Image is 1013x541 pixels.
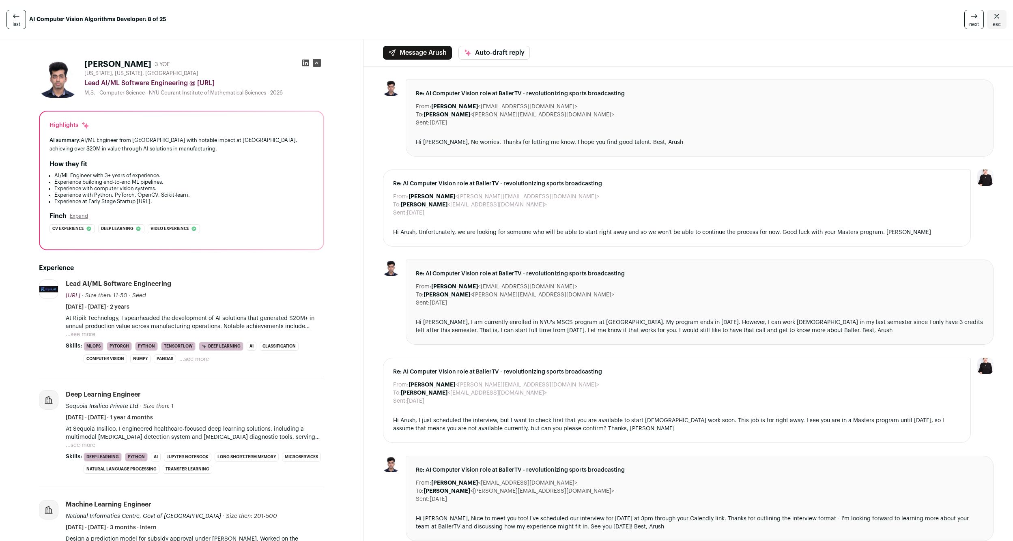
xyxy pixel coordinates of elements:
img: c82f92d39da61e5e059023268a70ed3d4948062993b9982e370e58aea271783c.jpg [39,286,58,292]
span: Skills: [66,342,82,350]
span: Deep learning [101,225,133,233]
dd: <[EMAIL_ADDRESS][DOMAIN_NAME]> [431,479,577,487]
b: [PERSON_NAME] [424,488,470,494]
dt: To: [416,487,424,495]
span: [URL] [66,293,80,298]
img: company-logo-placeholder-414d4e2ec0e2ddebbe968bf319fdfe5acfe0c9b87f798d344e800bc9a89632a0.png [39,391,58,409]
span: Re: AI Computer Vision role at BallerTV - revolutionizing sports broadcasting [416,466,983,474]
li: Python [135,342,158,351]
li: PyTorch [107,342,132,351]
dd: [DATE] [430,299,447,307]
span: next [969,21,979,28]
dd: [DATE] [407,397,424,405]
b: [PERSON_NAME] [424,292,470,298]
span: Re: AI Computer Vision role at BallerTV - revolutionizing sports broadcasting [416,270,983,278]
h2: Experience [39,263,324,273]
li: NumPy [130,354,151,363]
span: · Size then: 1 [140,404,174,409]
button: ...see more [66,441,95,449]
div: 3 YOE [155,60,170,69]
dt: To: [393,389,401,397]
dt: Sent: [393,209,407,217]
a: next [964,10,984,29]
span: Skills: [66,453,82,461]
li: Deep Learning [199,342,243,351]
img: 510e67924fec879db665f730af772f08da7c166f6abf0ce28e558ce96ef2ab2a [383,79,399,96]
p: At Sequoia Insilico, I engineered healthcare-focused deep learning solutions, including a multimo... [66,425,324,441]
div: Hi Arush, I just scheduled the interview, but I want to check first that you are available to sta... [393,416,961,433]
button: ...see more [179,355,209,363]
span: AI summary: [49,137,81,143]
li: Transfer Learning [163,465,212,474]
dd: <[EMAIL_ADDRESS][DOMAIN_NAME]> [401,389,547,397]
span: National Informatics Centre, Govt of [GEOGRAPHIC_DATA] [66,513,221,519]
li: Experience at Early Stage Startup [URL]. [54,198,314,205]
b: [PERSON_NAME] [431,104,478,109]
button: Message Arush [383,46,452,60]
span: Cv experience [52,225,84,233]
span: · [129,292,131,300]
dt: From: [416,283,431,291]
span: Video experience [151,225,189,233]
b: [PERSON_NAME] [424,112,470,118]
span: [DATE] - [DATE] · 3 months · Intern [66,524,157,532]
dd: <[PERSON_NAME][EMAIL_ADDRESS][DOMAIN_NAME]> [424,291,614,299]
li: AI [151,453,161,462]
dd: <[PERSON_NAME][EMAIL_ADDRESS][DOMAIN_NAME]> [424,111,614,119]
h1: [PERSON_NAME] [84,59,151,70]
li: AI [247,342,256,351]
li: Microservices [282,453,321,462]
li: Computer Vision [84,354,127,363]
img: 510e67924fec879db665f730af772f08da7c166f6abf0ce28e558ce96ef2ab2a [383,456,399,472]
dd: [DATE] [407,209,424,217]
div: Deep Learning Engineer [66,390,141,399]
img: 510e67924fec879db665f730af772f08da7c166f6abf0ce28e558ce96ef2ab2a [39,59,78,98]
div: AI/ML Engineer from [GEOGRAPHIC_DATA] with notable impact at [GEOGRAPHIC_DATA], achieving over $2... [49,136,314,153]
span: · Size then: 201-500 [223,513,277,519]
dt: From: [416,479,431,487]
div: Lead AI/ML Software Engineering [66,279,171,288]
img: 9240684-medium_jpg [977,358,994,374]
b: [PERSON_NAME] [401,390,447,396]
dd: <[EMAIL_ADDRESS][DOMAIN_NAME]> [431,283,577,291]
dt: To: [393,201,401,209]
li: Python [125,453,148,462]
button: Expand [70,213,88,219]
dd: <[PERSON_NAME][EMAIL_ADDRESS][DOMAIN_NAME]> [409,381,599,389]
dd: <[PERSON_NAME][EMAIL_ADDRESS][DOMAIN_NAME]> [409,193,599,201]
li: Jupyter Notebook [164,453,211,462]
h2: How they fit [49,159,87,169]
dt: To: [416,111,424,119]
div: Machine Learning Engineer [66,500,151,509]
img: company-logo-placeholder-414d4e2ec0e2ddebbe968bf319fdfe5acfe0c9b87f798d344e800bc9a89632a0.png [39,500,58,519]
span: [DATE] - [DATE] · 1 year 4 months [66,414,153,422]
img: 9240684-medium_jpg [977,170,994,186]
li: Long Short-Term Memory [215,453,279,462]
span: Re: AI Computer Vision role at BallerTV - revolutionizing sports broadcasting [393,368,961,376]
button: ...see more [66,331,95,339]
div: Hi [PERSON_NAME], No worries. Thanks for letting me know. I hope you find good talent. Best, Arush [416,138,983,146]
a: last [6,10,26,29]
span: [DATE] - [DATE] · 2 years [66,303,129,311]
li: TensorFlow [161,342,196,351]
span: last [13,21,20,28]
strong: AI Computer Vision Algorithms Developer: 8 of 25 [29,15,166,24]
dt: Sent: [416,119,430,127]
dt: From: [393,193,409,201]
div: Hi [PERSON_NAME], Nice to meet you too! I've scheduled our interview for [DATE] at 3pm through yo... [416,515,983,531]
li: Experience with Python, PyTorch, OpenCV, Scikit-learn. [54,192,314,198]
div: Hi Arush, Unfortunately, we are looking for someone who will be able to start right away and so w... [393,228,961,236]
dd: <[EMAIL_ADDRESS][DOMAIN_NAME]> [401,201,547,209]
dt: Sent: [416,299,430,307]
dt: From: [393,381,409,389]
b: [PERSON_NAME] [401,202,447,208]
span: [US_STATE], [US_STATE], [GEOGRAPHIC_DATA] [84,70,198,77]
dd: <[PERSON_NAME][EMAIL_ADDRESS][DOMAIN_NAME]> [424,487,614,495]
dd: <[EMAIL_ADDRESS][DOMAIN_NAME]> [431,103,577,111]
dt: Sent: [393,397,407,405]
b: [PERSON_NAME] [409,194,455,200]
li: Experience building end-to-end ML pipelines. [54,179,314,185]
a: Close [987,10,1007,29]
div: Hi [PERSON_NAME], I am currently enrolled in NYU's MSCS program at [GEOGRAPHIC_DATA]. My program ... [416,318,983,335]
h2: Finch [49,211,67,221]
